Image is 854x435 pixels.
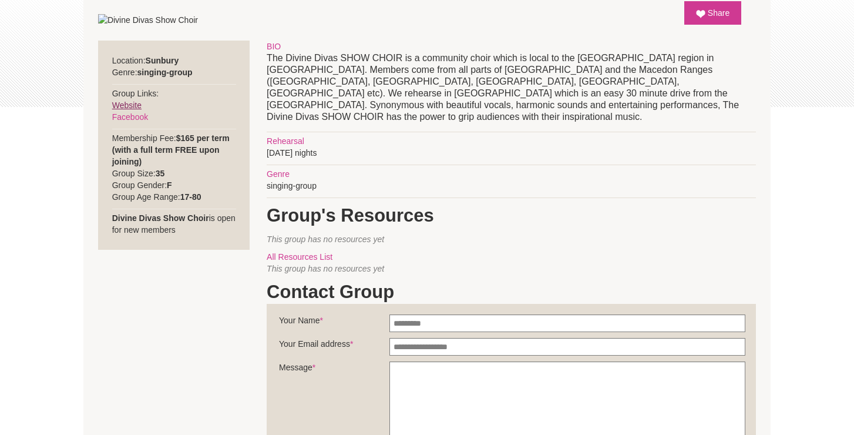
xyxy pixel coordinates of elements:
strong: $165 per term (with a full term FREE upon joining) [112,133,230,166]
strong: Sunbury [146,56,179,65]
strong: 35 [156,169,165,178]
a: Website [112,101,142,110]
label: Your Email address [279,338,389,356]
img: Divine Divas Show Choir [98,14,198,26]
span: This group has no resources yet [267,264,384,273]
strong: Divine Divas Show Choir [112,213,209,223]
p: The Divine Divas SHOW CHOIR is a community choir which is local to the [GEOGRAPHIC_DATA] region i... [267,52,756,123]
h1: Contact Group [267,280,756,304]
a: Share [684,1,741,25]
label: Your Name [279,314,389,332]
span: This group has no resources yet [267,235,384,244]
div: All Resources List [267,251,756,263]
div: BIO [267,41,756,52]
strong: singing-group [137,68,193,77]
strong: F [167,180,172,190]
div: Location: Genre: Group Links: Membership Fee: Group Size: Group Gender: Group Age Range: is open ... [98,41,250,250]
div: Genre [267,168,756,180]
h1: Group's Resources [267,204,756,227]
a: Facebook [112,112,148,122]
label: Message [279,362,389,379]
div: Rehearsal [267,135,756,147]
strong: 17-80 [180,192,201,202]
